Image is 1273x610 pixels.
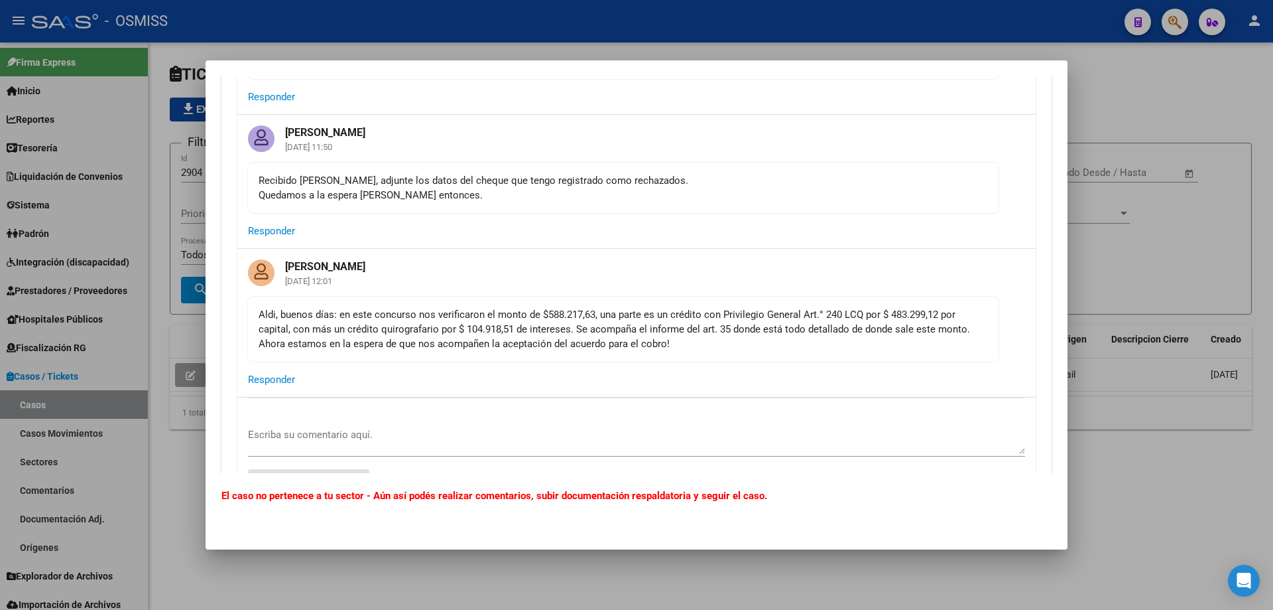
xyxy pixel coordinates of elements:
mat-card-subtitle: [DATE] 11:50 [274,143,376,151]
span: Responder [248,374,295,386]
button: Responder [248,368,295,392]
span: Responder [248,91,295,103]
div: Open Intercom Messenger [1228,565,1260,597]
button: Responder [248,219,295,243]
mat-card-subtitle: [DATE] 12:01 [274,277,376,285]
mat-card-title: [PERSON_NAME] [274,249,376,274]
div: Recibido [PERSON_NAME], adjunte los datos del cheque que tengo registrado como rechazados. Quedam... [259,173,988,202]
mat-card-title: [PERSON_NAME] [274,115,376,140]
b: El caso no pertenece a tu sector - Aún así podés realizar comentarios, subir documentación respal... [221,490,767,502]
div: Aldi, buenos días: en este concurso nos verificaron el monto de $588.217,63, una parte es un créd... [259,307,988,351]
button: Enviar comentario [248,469,369,493]
span: Responder [248,225,295,237]
button: Responder [248,85,295,109]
